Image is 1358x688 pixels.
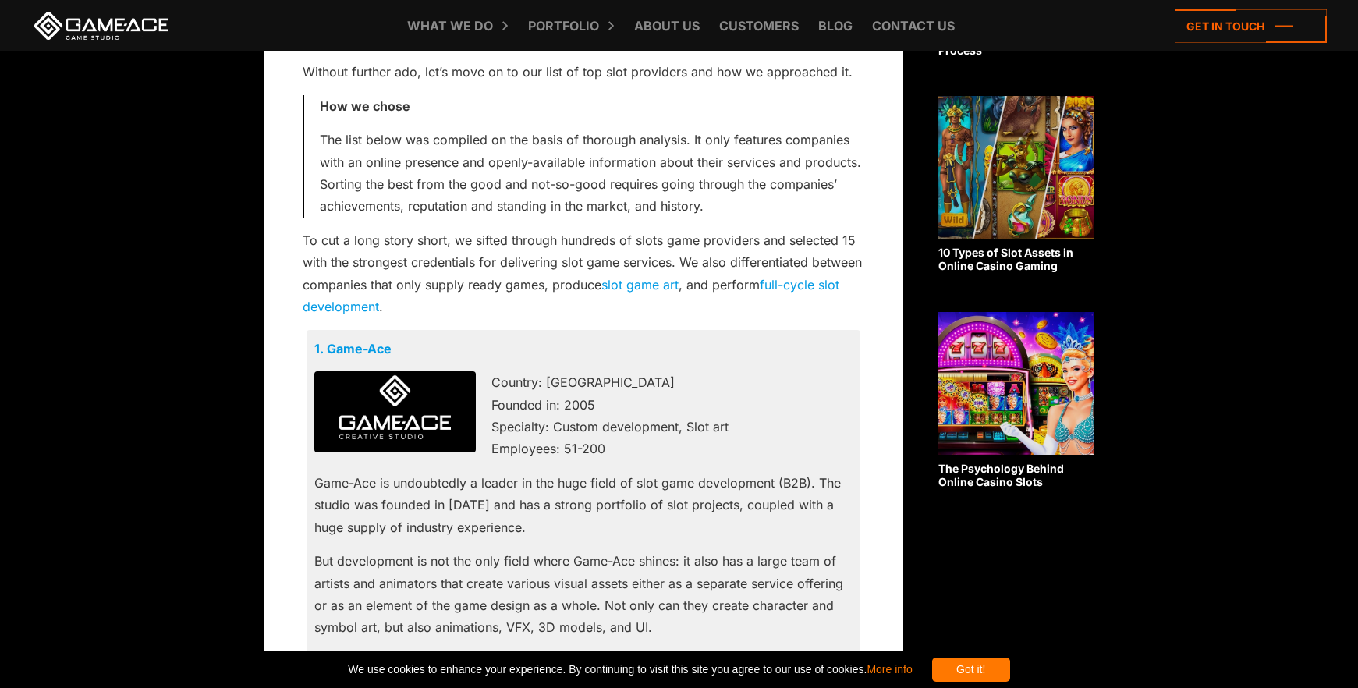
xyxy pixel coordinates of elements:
[348,658,912,682] span: We use cookies to enhance your experience. By continuing to visit this site you agree to our use ...
[1175,9,1327,43] a: Get in touch
[867,663,912,676] a: More info
[314,371,476,452] img: Game-Ace logo
[932,658,1010,682] div: Got it!
[314,371,853,460] p: Country: [GEOGRAPHIC_DATA] Founded in: 2005 Specialty: Custom development, Slot art Employees: 51...
[314,472,853,538] p: Game-Ace is undoubtedly a leader in the huge field of slot game development (B2B). The studio was...
[601,277,679,293] a: slot game art
[938,312,1094,455] img: Related
[314,341,392,356] a: 1. Game-Ace
[314,550,853,639] p: But development is not the only field where Game-Ace shines: it also has a large team of artists ...
[938,96,1094,273] a: 10 Types of Slot Assets in Online Casino Gaming
[938,312,1094,489] a: The Psychology Behind Online Casino Slots
[303,229,864,318] p: To cut a long story short, we sifted through hundreds of slots game providers and selected 15 wit...
[320,129,864,218] p: The list below was compiled on the basis of thorough analysis. It only features companies with an...
[303,61,864,83] p: Without further ado, let’s move on to our list of top slot providers and how we approached it.
[938,96,1094,239] img: Related
[320,95,864,117] p: How we chose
